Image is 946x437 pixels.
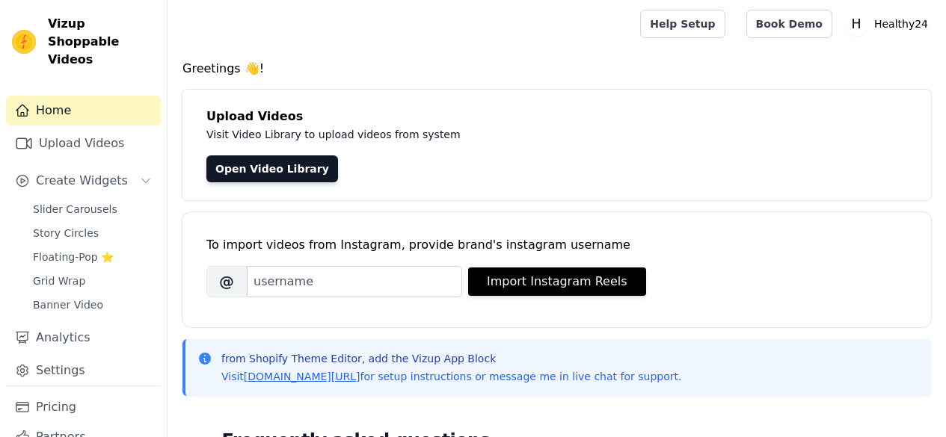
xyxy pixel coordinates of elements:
[746,10,832,38] a: Book Demo
[851,16,861,31] text: H
[206,125,876,143] p: Visit Video Library to upload videos from system
[6,356,161,385] a: Settings
[6,323,161,353] a: Analytics
[206,266,247,297] span: @
[6,166,161,196] button: Create Widgets
[33,250,114,264] span: Floating-Pop ⭐
[24,270,161,291] a: Grid Wrap
[868,10,934,37] p: Healthy24
[33,297,103,312] span: Banner Video
[640,10,725,38] a: Help Setup
[12,30,36,54] img: Vizup
[33,273,85,288] span: Grid Wrap
[844,10,934,37] button: H Healthy24
[6,96,161,125] a: Home
[247,266,462,297] input: username
[206,108,907,125] h4: Upload Videos
[48,15,155,69] span: Vizup Shoppable Videos
[468,267,646,296] button: Import Instagram Reels
[182,60,931,78] h4: Greetings 👋!
[244,371,360,382] a: [DOMAIN_NAME][URL]
[206,236,907,254] div: To import videos from Instagram, provide brand's instagram username
[33,202,117,217] span: Slider Carousels
[24,247,161,267] a: Floating-Pop ⭐
[6,128,161,158] a: Upload Videos
[6,392,161,422] a: Pricing
[221,351,681,366] p: from Shopify Theme Editor, add the Vizup App Block
[33,226,99,241] span: Story Circles
[36,172,128,190] span: Create Widgets
[221,369,681,384] p: Visit for setup instructions or message me in live chat for support.
[24,294,161,315] a: Banner Video
[24,199,161,220] a: Slider Carousels
[24,223,161,244] a: Story Circles
[206,155,338,182] a: Open Video Library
